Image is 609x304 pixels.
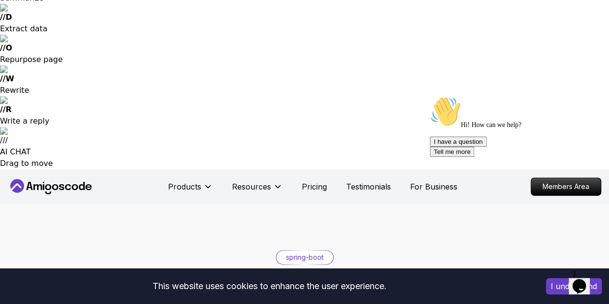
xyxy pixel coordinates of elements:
[4,44,61,54] button: I have a question
[7,276,531,297] div: This website uses cookies to enhance the user experience.
[286,253,324,262] p: spring-boot
[546,278,602,294] button: Accept cookies
[232,181,283,200] button: Resources
[168,181,201,192] p: Products
[232,181,271,192] p: Resources
[4,4,35,35] img: :wave:
[302,181,327,192] a: Pricing
[410,181,457,192] a: For Business
[4,29,95,36] span: Hi! How can we help?
[426,92,599,261] iframe: To enrich screen reader interactions, please activate Accessibility in Grammarly extension settings
[4,54,48,64] button: Tell me more
[346,181,391,192] a: Testimonials
[4,4,177,64] div: 👋Hi! How can we help?I have a questionTell me more
[168,181,213,200] button: Products
[569,266,599,294] iframe: chat widget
